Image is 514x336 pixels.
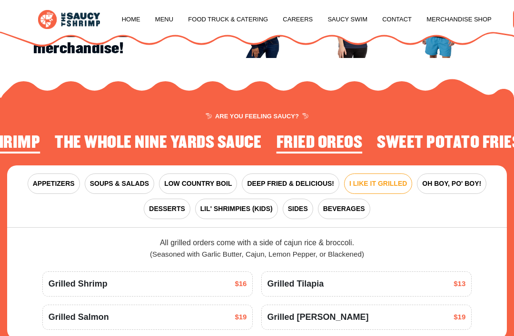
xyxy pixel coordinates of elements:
[267,311,369,324] span: Grilled [PERSON_NAME]
[283,199,313,219] button: SIDES
[382,1,412,38] a: Contact
[200,204,273,214] span: LIL' SHRIMPIES (KIDS)
[349,179,407,189] span: I LIKE IT GRILLED
[327,1,367,38] a: Saucy Swim
[344,173,412,194] button: I LIKE IT GRILLED
[38,10,100,29] img: logo
[417,173,486,194] button: OH BOY, PO' BOY!
[235,278,247,289] span: $16
[122,1,140,38] a: Home
[195,199,278,219] button: LIL' SHRIMPIES (KIDS)
[323,204,365,214] span: BEVERAGES
[90,179,149,189] span: SOUPS & SALADS
[283,1,313,38] a: Careers
[188,1,268,38] a: Food Truck & Catering
[267,278,324,290] span: Grilled Tilapia
[422,179,481,189] span: OH BOY, PO' BOY!
[159,173,237,194] button: LOW COUNTRY BOIL
[242,173,339,194] button: DEEP FRIED & DELICIOUS!
[454,278,465,289] span: $13
[144,199,190,219] button: DESSERTS
[149,204,185,214] span: DESSERTS
[247,179,334,189] span: DEEP FRIED & DELICIOUS!
[55,134,261,152] h2: The Whole Nine Yards Sauce
[155,1,173,38] a: Menu
[150,250,364,258] span: (Seasoned with Garlic Butter, Cajun, Lemon Pepper, or Blackened)
[55,134,261,154] li: 2 of 4
[277,134,363,154] li: 3 of 4
[426,1,492,38] a: Merchandise Shop
[164,179,232,189] span: LOW COUNTRY BOIL
[318,199,370,219] button: BEVERAGES
[206,113,308,119] span: ARE YOU FEELING SAUCY?
[85,173,154,194] button: SOUPS & SALADS
[454,312,465,323] span: $19
[235,312,247,323] span: $19
[28,173,80,194] button: APPETIZERS
[288,204,308,214] span: SIDES
[49,311,109,324] span: Grilled Salmon
[42,237,472,260] div: All grilled orders come with a side of cajun rice & broccoli.
[277,134,363,152] h2: Fried Oreos
[33,179,75,189] span: APPETIZERS
[49,278,108,290] span: Grilled Shrimp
